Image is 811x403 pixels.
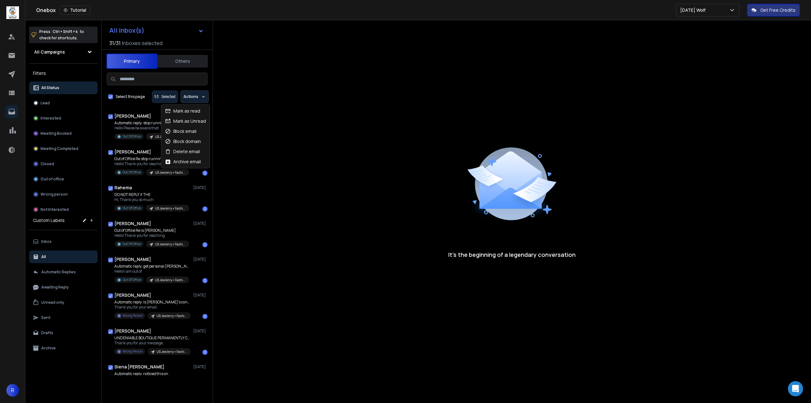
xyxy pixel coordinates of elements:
[114,328,151,334] h1: [PERSON_NAME]
[193,221,208,226] p: [DATE]
[122,39,163,47] h3: Inboxes selected
[193,364,208,369] p: [DATE]
[155,278,185,283] p: US Jewlerry + Fashion 2
[680,7,708,13] p: [DATE] Wolf
[114,233,189,238] p: Hello! Thank you for reaching
[41,346,56,351] p: Archive
[114,228,189,233] p: Out of Office Re:is [PERSON_NAME]
[123,313,143,318] p: Wrong Person
[154,94,159,99] span: 53
[114,264,190,269] p: Automatic reply: get personal [PERSON_NAME]
[114,113,151,119] h1: [PERSON_NAME]
[60,6,90,15] button: Tutorial
[202,242,208,247] div: 1
[34,49,65,55] h1: All Campaigns
[41,101,50,106] p: Lead
[106,54,157,69] button: Primary
[39,29,84,41] p: Press to check for shortcuts.
[156,349,187,354] p: US Jewlerry + Fashion 2
[114,149,151,155] h1: [PERSON_NAME]
[41,131,72,136] p: Meeting Booked
[155,134,185,139] p: US Jewlerry + Fashion 2
[41,161,54,166] p: Closed
[41,315,50,320] p: Sent
[161,94,176,99] p: Selected
[760,7,795,13] p: Get Free Credits
[202,350,208,355] div: 1
[155,206,185,211] p: US Jewlerry + Fashion 2
[114,185,132,191] h1: Rahema
[6,384,19,397] span: R
[41,239,52,244] p: Inbox
[156,314,187,318] p: US Jewlerry + Fashion 2
[114,364,164,370] h1: Siena [PERSON_NAME]
[109,39,121,47] span: 31 / 31
[202,278,208,283] div: 1
[202,314,208,319] div: 1
[165,138,201,145] div: Block domain
[52,28,79,35] span: Ctrl + Shift + k
[41,300,64,305] p: Unread only
[41,116,61,121] p: Interested
[123,242,141,246] p: Out Of Office
[788,381,803,396] div: Open Intercom Messenger
[116,94,145,99] label: Select this page
[41,254,46,259] p: All
[202,171,208,176] div: 1
[114,305,190,310] p: Thank you for your email.
[165,159,201,165] div: Archive email
[193,185,208,190] p: [DATE]
[114,192,189,197] p: DO NOT REPLY // THE
[41,177,64,182] p: Out of office
[165,128,196,134] div: Block email
[165,118,206,124] div: Mark as Unread
[114,161,189,166] p: Hello! Thank you for reaching
[165,108,200,114] div: Mark as read
[41,270,76,275] p: Automatic Replies
[6,6,19,19] img: logo
[123,349,143,354] p: Wrong Person
[114,292,151,298] h1: [PERSON_NAME]
[114,156,189,161] p: Out of Office Re:stop running
[41,285,69,290] p: Awaiting Reply
[114,120,189,126] p: Automatic reply: stop running your
[41,85,59,90] p: All Status
[41,207,69,212] p: Not Interested
[109,27,144,34] h1: All Inbox(s)
[202,206,208,211] div: 1
[157,54,208,68] button: Others
[114,300,190,305] p: Automatic reply: is [PERSON_NAME]'s content
[114,197,189,202] p: Hi, Thank you so much
[114,126,189,131] p: Hello Please be aware that
[183,94,198,99] p: Actions
[41,330,53,335] p: Drafts
[123,206,141,211] p: Out Of Office
[193,293,208,298] p: [DATE]
[448,250,576,259] p: It’s the beginning of a legendary conversation
[123,277,141,282] p: Out Of Office
[114,371,189,376] p: Automatic reply: noticed this on
[33,217,65,224] h3: Custom Labels
[123,134,141,139] p: Out Of Office
[155,170,185,175] p: US Jewlerry + Fashion 2
[114,256,151,263] h1: [PERSON_NAME]
[29,69,98,78] h3: Filters
[193,257,208,262] p: [DATE]
[193,328,208,334] p: [DATE]
[114,341,190,346] p: Thank you for your message.
[123,170,141,175] p: Out Of Office
[41,192,68,197] p: Wrong person
[36,6,676,15] div: Onebox
[114,335,190,341] p: UNDENIABLE BOUTIQUE PERMANENTLY CLOSED
[114,220,151,227] h1: [PERSON_NAME]
[114,269,190,274] p: Hello! I am out of
[155,242,185,247] p: US Jewlerry + Fashion 2
[165,148,200,155] div: Delete email
[41,146,78,151] p: Meeting Completed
